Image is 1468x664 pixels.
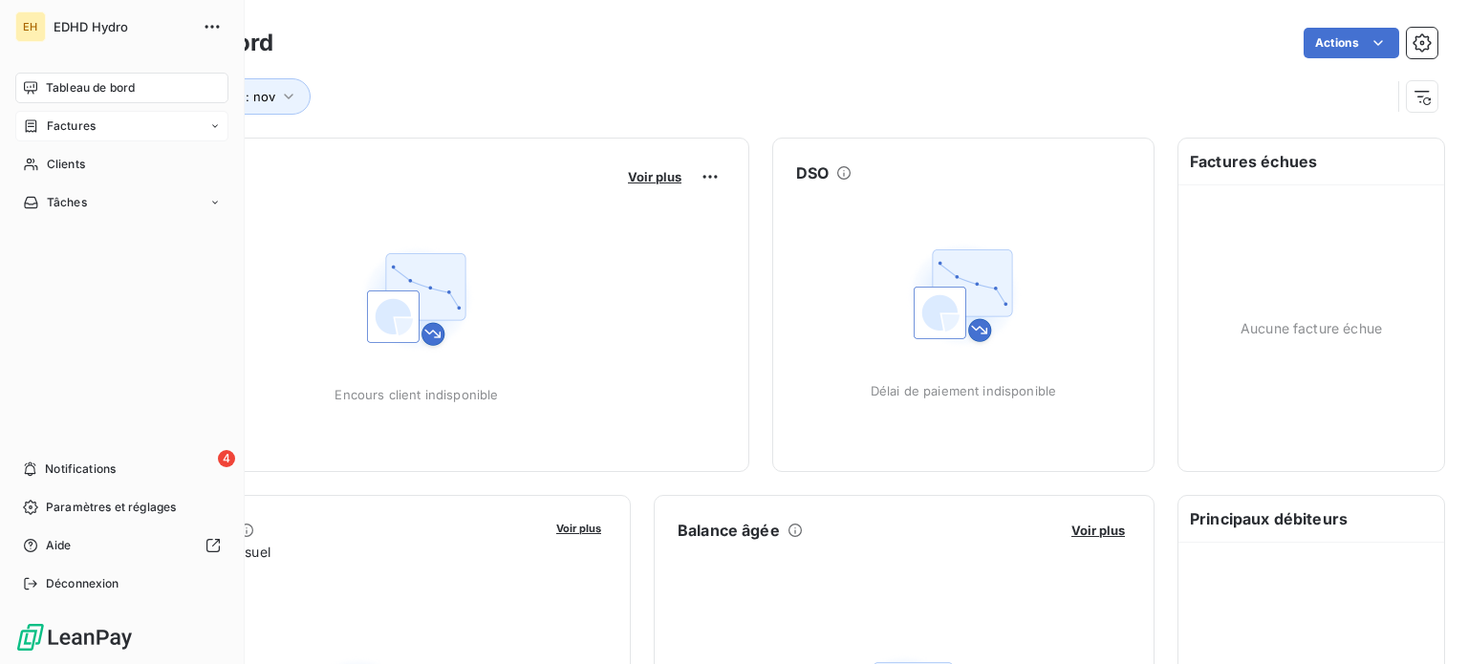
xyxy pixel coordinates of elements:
[356,238,478,360] img: Empty state
[46,537,72,554] span: Aide
[47,194,87,211] span: Tâches
[108,542,543,562] span: Chiffre d'affaires mensuel
[1066,522,1131,539] button: Voir plus
[622,168,687,185] button: Voir plus
[678,519,780,542] h6: Balance âgée
[45,461,116,478] span: Notifications
[218,450,235,467] span: 4
[1304,28,1399,58] button: Actions
[54,19,191,34] span: EDHD Hydro
[46,499,176,516] span: Paramètres et réglages
[1071,523,1125,538] span: Voir plus
[46,79,135,96] span: Tableau de bord
[15,530,228,561] a: Aide
[15,11,46,42] div: EH
[47,118,96,135] span: Factures
[1403,599,1449,645] iframe: Intercom live chat
[871,383,1057,398] span: Délai de paiement indisponible
[796,161,829,184] h6: DSO
[1178,139,1444,184] h6: Factures échues
[550,519,607,536] button: Voir plus
[15,622,134,653] img: Logo LeanPay
[628,169,681,184] span: Voir plus
[1241,318,1382,338] span: Aucune facture échue
[902,234,1025,356] img: Empty state
[1178,496,1444,542] h6: Principaux débiteurs
[335,387,498,402] span: Encours client indisponible
[46,575,119,592] span: Déconnexion
[556,522,601,535] span: Voir plus
[47,156,85,173] span: Clients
